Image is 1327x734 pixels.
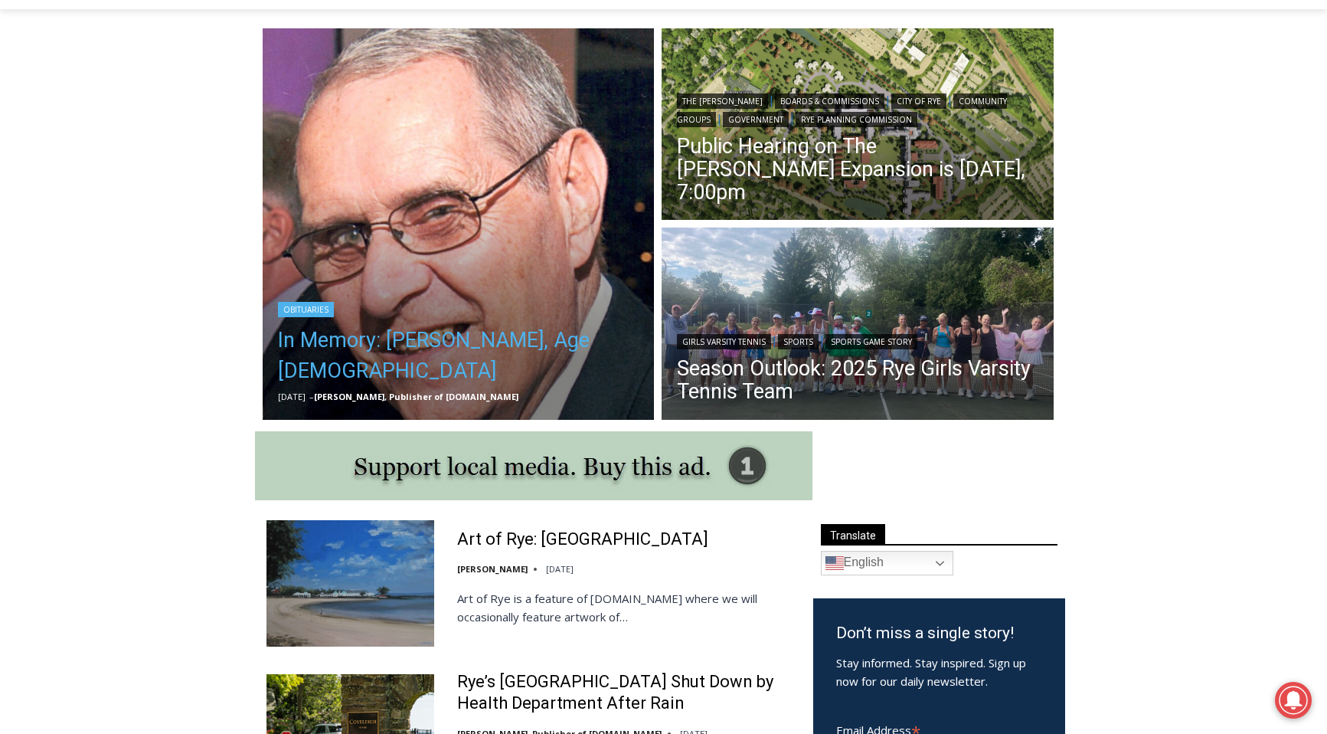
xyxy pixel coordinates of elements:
a: English [821,551,953,575]
p: Stay informed. Stay inspired. Sign up now for our daily newsletter. [836,654,1042,690]
p: Art of Rye is a feature of [DOMAIN_NAME] where we will occasionally feature artwork of… [457,589,793,626]
time: [DATE] [278,391,306,402]
a: Read More Season Outlook: 2025 Rye Girls Varsity Tennis Team [662,228,1054,424]
a: City of Rye [891,93,946,109]
a: Read More Public Hearing on The Osborn Expansion is Tuesday, 7:00pm [662,28,1054,224]
div: "I learned about the history of a place I’d honestly never considered even as a resident of [GEOG... [387,1,724,149]
a: [PERSON_NAME], Publisher of [DOMAIN_NAME] [314,391,518,402]
img: (PHOTO: Illustrative plan of The Osborn's proposed site plan from the July 10, 2025 planning comm... [662,28,1054,224]
a: In Memory: [PERSON_NAME], Age [DEMOGRAPHIC_DATA] [278,325,639,386]
a: Rye Planning Commission [796,112,917,127]
a: The [PERSON_NAME] [677,93,768,109]
a: Read More In Memory: Donald J. Demas, Age 90 [263,28,655,421]
img: Art of Rye: Rye Beach [266,520,434,646]
a: Season Outlook: 2025 Rye Girls Varsity Tennis Team [677,357,1038,403]
div: | | [677,331,1038,349]
a: Sports [778,334,819,349]
a: Boards & Commissions [775,93,884,109]
a: Art of Rye: [GEOGRAPHIC_DATA] [457,529,708,551]
time: [DATE] [546,563,574,575]
a: Public Hearing on The [PERSON_NAME] Expansion is [DATE], 7:00pm [677,135,1038,204]
img: en [825,554,844,572]
a: Government [723,112,789,127]
span: Open Tues. - Sun. [PHONE_NUMBER] [5,158,150,216]
a: Sports Game Story [825,334,917,349]
a: Intern @ [DOMAIN_NAME] [368,149,742,191]
a: Obituaries [278,302,334,317]
span: – [309,391,314,402]
span: Translate [821,524,885,545]
span: Intern @ [DOMAIN_NAME] [400,152,710,187]
a: Open Tues. - Sun. [PHONE_NUMBER] [1,154,154,191]
div: | | | | | [677,90,1038,127]
img: Obituary - Donald J. Demas [263,28,655,421]
a: Girls Varsity Tennis [677,334,771,349]
a: Rye’s [GEOGRAPHIC_DATA] Shut Down by Health Department After Rain [457,671,793,715]
img: (PHOTO: The Rye Girls Varsity Tennis team posing in their partnered costumes before our annual St... [662,228,1054,424]
a: [PERSON_NAME] [457,563,528,575]
h3: Don’t miss a single story! [836,621,1042,646]
img: support local media, buy this ad [255,431,812,500]
div: Located at [STREET_ADDRESS][PERSON_NAME] [158,96,225,183]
